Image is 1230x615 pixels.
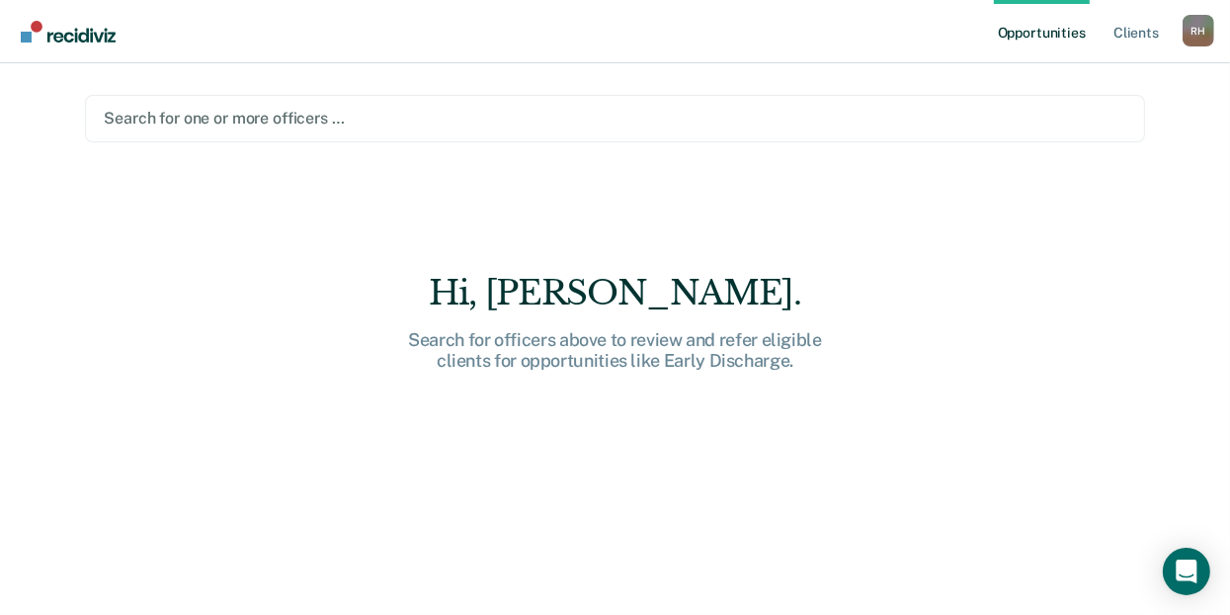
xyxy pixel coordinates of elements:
[1183,15,1214,46] button: Profile dropdown button
[1183,15,1214,46] div: R H
[1163,548,1210,595] div: Open Intercom Messenger
[21,21,116,43] img: Recidiviz
[299,329,932,372] div: Search for officers above to review and refer eligible clients for opportunities like Early Disch...
[299,273,932,313] div: Hi, [PERSON_NAME].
